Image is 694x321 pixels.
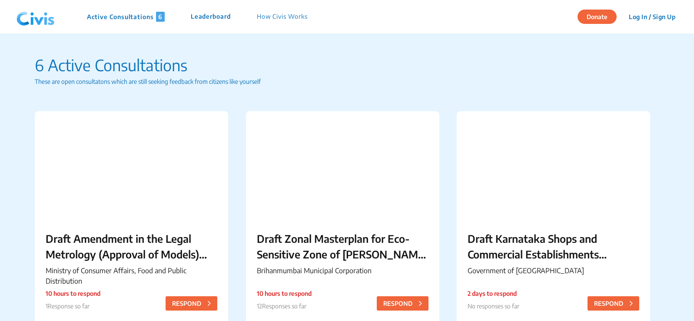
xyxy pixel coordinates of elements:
button: Log In / Sign Up [623,10,681,23]
p: Draft Karnataka Shops and Commercial Establishments (Amendment) Rules, 2025 [468,231,639,262]
img: navlogo.png [13,4,58,30]
p: Leaderboard [191,12,231,22]
p: Draft Amendment in the Legal Metrology (Approval of Models) Rules, 2011 [46,231,217,262]
p: 10 hours to respond [46,289,100,298]
p: 2 days to respond [468,289,519,298]
p: 1 [46,301,100,311]
p: 12 [257,301,312,311]
button: RESPOND [166,296,217,311]
span: No responses so far [468,302,519,310]
p: 6 Active Consultations [35,53,659,77]
button: RESPOND [377,296,428,311]
p: Brihanmumbai Municipal Corporation [257,265,428,276]
a: Donate [578,12,623,20]
p: 10 hours to respond [257,289,312,298]
span: 6 [156,12,165,22]
span: Response so far [48,302,90,310]
p: Active Consultations [87,12,165,22]
p: Draft Zonal Masterplan for Eco- Sensitive Zone of [PERSON_NAME][GEOGRAPHIC_DATA] [257,231,428,262]
p: Ministry of Consumer Affairs, Food and Public Distribution [46,265,217,286]
span: Responses so far [262,302,306,310]
button: Donate [578,10,617,24]
button: RESPOND [588,296,639,311]
p: How Civis Works [257,12,308,22]
p: Government of [GEOGRAPHIC_DATA] [468,265,639,276]
p: These are open consultatons which are still seeking feedback from citizens like yourself [35,77,659,86]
